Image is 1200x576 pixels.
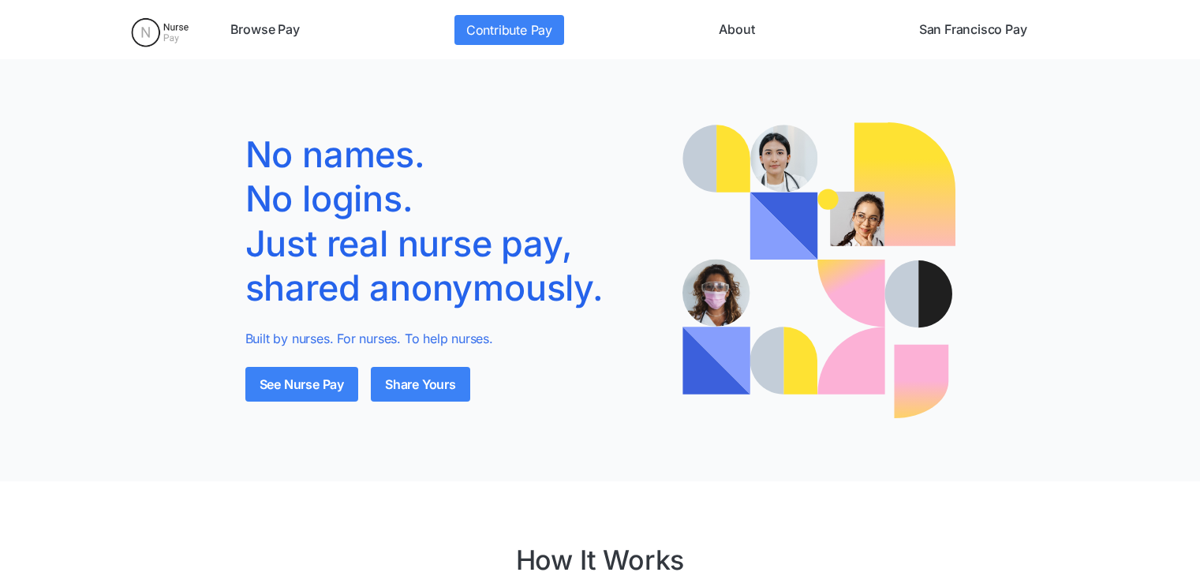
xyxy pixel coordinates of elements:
a: Browse Pay [224,15,306,45]
p: Built by nurses. For nurses. To help nurses. [245,329,659,348]
h1: No names. No logins. Just real nurse pay, shared anonymously. [245,133,659,310]
a: San Francisco Pay [913,15,1034,45]
a: Share Yours [371,367,470,402]
a: See Nurse Pay [245,367,358,402]
img: Illustration of a nurse with speech bubbles showing real pay quotes [682,122,955,418]
a: Contribute Pay [454,15,564,45]
a: About [712,15,761,45]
